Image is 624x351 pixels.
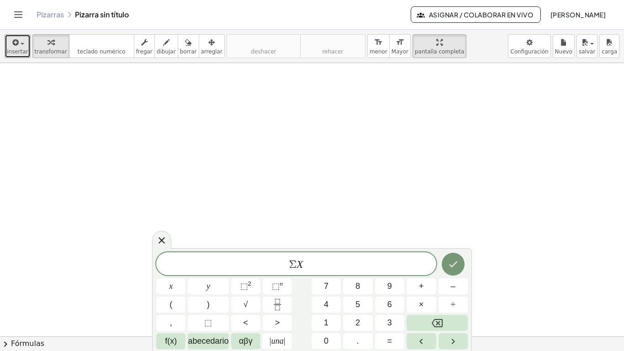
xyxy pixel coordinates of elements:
[442,253,465,276] button: Hecho
[37,10,64,19] a: Pizarras
[324,335,328,347] span: 0
[343,278,372,294] button: 8
[263,278,292,294] button: Superíndice
[136,48,153,55] span: fregar
[32,34,69,58] button: transformar
[240,282,248,291] span: ⬚
[312,297,341,313] button: 4
[407,278,436,294] button: Más
[375,278,404,294] button: 9
[451,298,455,311] span: ÷
[312,315,341,331] button: 1
[302,37,363,48] i: rehacer
[343,333,372,349] button: .
[412,34,467,58] button: pantalla completa
[204,317,212,329] span: ⬚
[367,34,390,58] button: format_sizemenor
[227,34,301,58] button: deshacerdeshacer
[370,48,387,55] span: menor
[180,48,197,55] span: borrar
[439,333,468,349] button: Flecha derecha
[553,34,575,58] button: Nuevo
[248,280,252,287] sup: 2
[263,333,292,349] button: Valor absoluto
[289,259,296,270] span: Σ
[156,333,185,349] button: Funciones
[7,48,28,55] span: insertar
[579,48,595,55] span: salvar
[280,280,283,287] sup: n
[300,34,365,58] button: rehacerrehacer
[312,333,341,349] button: 0
[35,48,67,55] span: transformar
[169,298,172,311] span: (
[602,48,617,55] span: carga
[206,280,210,292] span: y
[156,315,185,331] button: ,
[201,48,222,55] span: arreglar
[415,48,465,55] span: pantalla completa
[387,317,392,329] span: 3
[78,48,126,55] span: teclado numérico
[11,7,26,22] button: Alternar navegación
[343,297,372,313] button: 5
[428,11,533,19] font: Asignar / Colaborar en vivo
[550,11,606,19] font: [PERSON_NAME]
[231,315,260,331] button: Menos que
[439,297,468,313] button: Dividir
[165,335,177,347] span: f(x)
[263,297,292,313] button: Fracción
[188,335,228,347] span: abecedario
[355,280,360,292] span: 8
[407,315,468,331] button: Retroceso
[391,48,408,55] span: Mayor
[312,278,341,294] button: 7
[324,298,328,311] span: 4
[272,282,280,291] span: ⬚
[396,37,404,48] i: format_size
[188,333,228,349] button: Alfabeto
[263,315,292,331] button: Mayor que
[510,48,548,55] span: Configuración
[170,317,172,329] span: ,
[157,48,176,55] span: dibujar
[322,48,343,55] span: rehacer
[69,34,134,58] button: tecladoteclado numérico
[231,297,260,313] button: Raíz cuadrada
[11,339,44,349] font: Fórmulas
[389,34,411,58] button: format_sizeMayor
[357,335,359,347] span: .
[387,298,392,311] span: 6
[5,34,31,58] button: insertar
[296,258,303,270] var: X
[243,298,248,311] span: √
[555,48,572,55] span: Nuevo
[375,297,404,313] button: 6
[243,317,249,329] span: <
[239,335,253,347] span: αβγ
[599,34,619,58] button: carga
[229,37,298,48] i: deshacer
[439,278,468,294] button: Menos
[374,37,383,48] i: format_size
[324,317,328,329] span: 1
[543,6,613,23] button: [PERSON_NAME]
[251,48,276,55] span: deshacer
[156,297,185,313] button: (
[576,34,598,58] button: salvar
[154,34,178,58] button: dibujar
[508,34,550,58] button: Configuración
[207,298,210,311] span: )
[188,297,228,313] button: )
[188,278,228,294] button: y
[169,280,173,292] span: x
[178,34,199,58] button: borrar
[231,278,260,294] button: Cuadricular
[375,315,404,331] button: 3
[284,336,286,346] span: |
[231,333,260,349] button: Alfabeto griego
[188,315,228,331] button: Marcador
[375,333,404,349] button: Iguales
[199,34,225,58] button: arreglar
[387,335,392,347] span: =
